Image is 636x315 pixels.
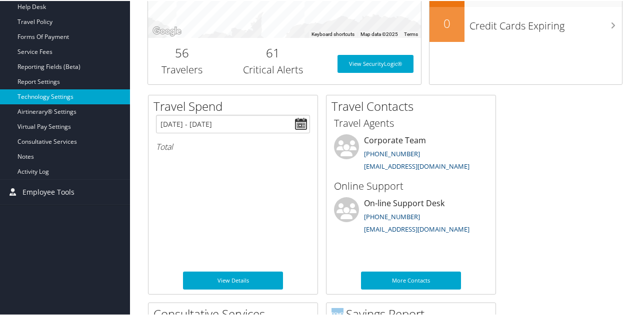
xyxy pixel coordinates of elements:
[334,115,488,129] h3: Travel Agents
[361,271,461,289] a: More Contacts
[364,211,420,220] a: [PHONE_NUMBER]
[364,161,469,170] a: [EMAIL_ADDRESS][DOMAIN_NAME]
[150,24,183,37] a: Open this area in Google Maps (opens a new window)
[223,43,322,60] h2: 61
[22,179,74,204] span: Employee Tools
[155,62,208,76] h3: Travelers
[337,54,413,72] a: View SecurityLogic®
[329,133,493,174] li: Corporate Team
[429,14,464,31] h2: 0
[364,148,420,157] a: [PHONE_NUMBER]
[150,24,183,37] img: Google
[334,178,488,192] h3: Online Support
[156,140,310,151] h6: Total
[404,30,418,36] a: Terms (opens in new tab)
[331,97,495,114] h2: Travel Contacts
[153,97,317,114] h2: Travel Spend
[360,30,398,36] span: Map data ©2025
[311,30,354,37] button: Keyboard shortcuts
[223,62,322,76] h3: Critical Alerts
[183,271,283,289] a: View Details
[469,13,622,32] h3: Credit Cards Expiring
[155,43,208,60] h2: 56
[429,6,622,41] a: 0Credit Cards Expiring
[329,196,493,237] li: On-line Support Desk
[364,224,469,233] a: [EMAIL_ADDRESS][DOMAIN_NAME]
